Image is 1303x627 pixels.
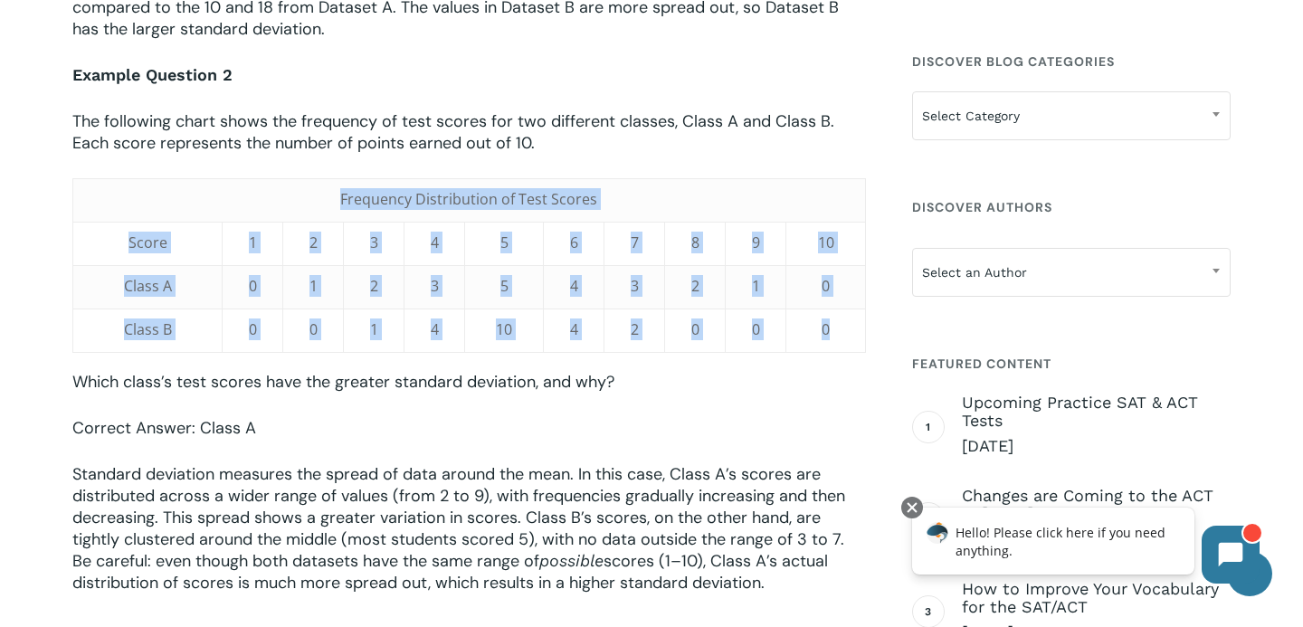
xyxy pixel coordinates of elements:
span: 10 [818,233,834,252]
b: Example Question 2 [72,65,233,84]
span: Class B [124,319,172,339]
span: Select Category [913,97,1230,135]
span: Select an Author [913,253,1230,291]
span: Correct Answer: Class A [72,417,256,439]
a: Changes are Coming to the ACT in [DATE] [DATE] [962,487,1231,550]
span: [DATE] [962,435,1231,457]
span: 7 [631,233,639,252]
span: 1 [249,233,257,252]
span: 1 [752,276,760,296]
span: possible [539,551,604,570]
span: 0 [691,319,699,339]
span: 1 [370,319,378,339]
span: 2 [631,319,639,339]
span: Score [128,233,167,252]
span: 4 [431,319,439,339]
span: 0 [249,319,257,339]
span: 0 [309,319,318,339]
span: 8 [691,233,699,252]
span: Select an Author [912,248,1231,297]
h4: Discover Blog Categories [912,45,1231,78]
span: 2 [309,233,318,252]
span: 3 [431,276,439,296]
span: 0 [822,319,830,339]
span: 4 [431,233,439,252]
span: 6 [570,233,578,252]
span: 4 [570,319,578,339]
span: Changes are Coming to the ACT in [DATE] [962,487,1231,523]
h4: Featured Content [912,347,1231,380]
span: 0 [752,319,760,339]
span: Upcoming Practice SAT & ACT Tests [962,394,1231,430]
span: 0 [822,276,830,296]
span: Class A [124,276,172,296]
span: 0 [249,276,257,296]
iframe: Chatbot [893,493,1278,602]
span: Select Category [912,91,1231,140]
h4: Discover Authors [912,191,1231,223]
span: 2 [370,276,378,296]
span: Standard deviation measures the spread of data around the mean. In this case, Class A’s scores ar... [72,463,845,572]
a: Upcoming Practice SAT & ACT Tests [DATE] [962,394,1231,457]
span: The following chart shows the frequency of test scores for two different classes, Class A and Cla... [72,110,834,154]
span: Which class’s test scores have the greater standard deviation, and why? [72,371,614,393]
span: 3 [370,233,378,252]
span: 5 [500,233,509,252]
span: 10 [496,319,512,339]
span: 2 [691,276,699,296]
span: 1 [309,276,318,296]
span: 4 [570,276,578,296]
span: Frequency Distribution of Test Scores [340,189,597,209]
span: 9 [752,233,760,252]
span: scores (1–10), Class A’s actual distribution of scores is much more spread out, which results in ... [72,550,828,594]
span: 3 [631,276,639,296]
span: 5 [500,276,509,296]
